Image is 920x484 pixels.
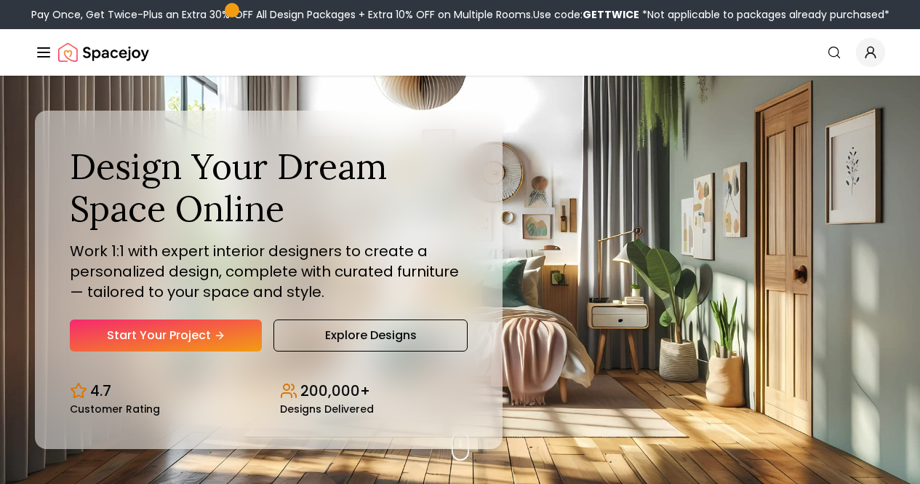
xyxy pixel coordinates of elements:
[70,320,262,352] a: Start Your Project
[280,404,374,414] small: Designs Delivered
[58,38,149,67] img: Spacejoy Logo
[70,369,468,414] div: Design stats
[533,7,639,22] span: Use code:
[35,29,885,76] nav: Global
[58,38,149,67] a: Spacejoy
[90,381,111,401] p: 4.7
[583,7,639,22] b: GETTWICE
[273,320,467,352] a: Explore Designs
[31,7,889,22] div: Pay Once, Get Twice-Plus an Extra 30% OFF All Design Packages + Extra 10% OFF on Multiple Rooms.
[70,146,468,229] h1: Design Your Dream Space Online
[300,381,370,401] p: 200,000+
[639,7,889,22] span: *Not applicable to packages already purchased*
[70,404,160,414] small: Customer Rating
[70,241,468,302] p: Work 1:1 with expert interior designers to create a personalized design, complete with curated fu...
